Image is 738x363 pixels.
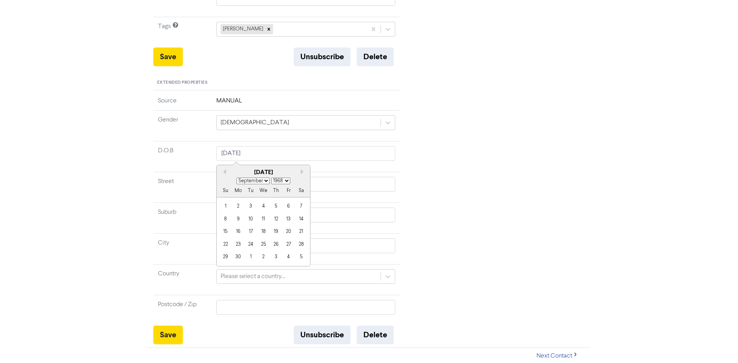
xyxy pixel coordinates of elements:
div: [PERSON_NAME] [221,24,265,34]
div: Fr [283,186,294,196]
button: Previous Month [221,169,226,174]
div: day-22 [220,239,231,250]
div: day-13 [283,214,294,224]
button: Next month [301,169,306,174]
div: day-30 [233,252,243,263]
div: Tu [245,186,256,196]
div: day-18 [258,227,268,237]
td: Street [153,172,212,203]
div: day-2 [258,252,268,263]
div: day-15 [220,227,231,237]
td: Tags [153,17,212,48]
div: Sa [296,186,306,196]
div: day-10 [245,214,256,224]
td: Gender [153,110,212,141]
div: day-29 [220,252,231,263]
div: day-19 [270,227,281,237]
div: day-16 [233,227,243,237]
div: day-2 [233,201,243,212]
div: day-23 [233,239,243,250]
div: day-11 [258,214,268,224]
button: Unsubscribe [294,48,351,66]
input: Click to select a date [216,146,396,161]
div: Su [220,186,231,196]
div: day-1 [220,201,231,212]
div: day-27 [283,239,294,250]
div: day-4 [283,252,294,263]
button: Delete [357,48,394,66]
div: day-6 [283,201,294,212]
div: [DEMOGRAPHIC_DATA] [221,118,289,127]
div: day-3 [270,252,281,263]
button: Save [153,326,183,344]
div: day-5 [270,201,281,212]
div: Mo [233,186,243,196]
div: Extended Properties [153,76,400,90]
td: Suburb [153,203,212,233]
div: day-14 [296,214,306,224]
div: We [258,186,268,196]
button: Unsubscribe [294,326,351,344]
div: day-21 [296,227,306,237]
div: Th [270,186,281,196]
div: [DATE] [217,168,310,177]
div: day-9 [233,214,243,224]
iframe: Chat Widget [699,326,738,363]
td: City [153,233,212,264]
div: day-4 [258,201,268,212]
div: day-3 [245,201,256,212]
td: Postcode / Zip [153,295,212,326]
td: D.O.B [153,141,212,172]
button: Save [153,48,183,66]
div: month-1968-09 [219,200,307,263]
div: day-26 [270,239,281,250]
td: MANUAL [212,96,400,111]
div: day-7 [296,201,306,212]
div: day-25 [258,239,268,250]
div: day-17 [245,227,256,237]
td: Country [153,264,212,295]
td: Source [153,96,212,111]
div: day-12 [270,214,281,224]
div: day-24 [245,239,256,250]
div: Please select a country... [221,272,285,281]
div: day-8 [220,214,231,224]
div: day-28 [296,239,306,250]
div: day-20 [283,227,294,237]
button: Delete [357,326,394,344]
div: day-5 [296,252,306,263]
div: day-1 [245,252,256,263]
